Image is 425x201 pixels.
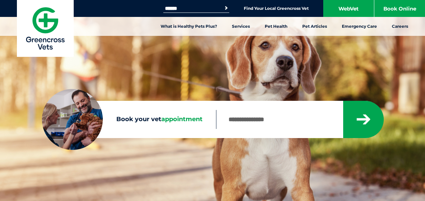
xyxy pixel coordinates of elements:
label: Book your vet [42,114,216,125]
a: What is Healthy Pets Plus? [153,17,225,36]
button: Search [223,5,230,12]
a: Emergency Care [334,17,384,36]
a: Pet Articles [295,17,334,36]
a: Careers [384,17,416,36]
a: Services [225,17,257,36]
a: Find Your Local Greencross Vet [244,6,309,11]
span: appointment [161,115,203,123]
a: Pet Health [257,17,295,36]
